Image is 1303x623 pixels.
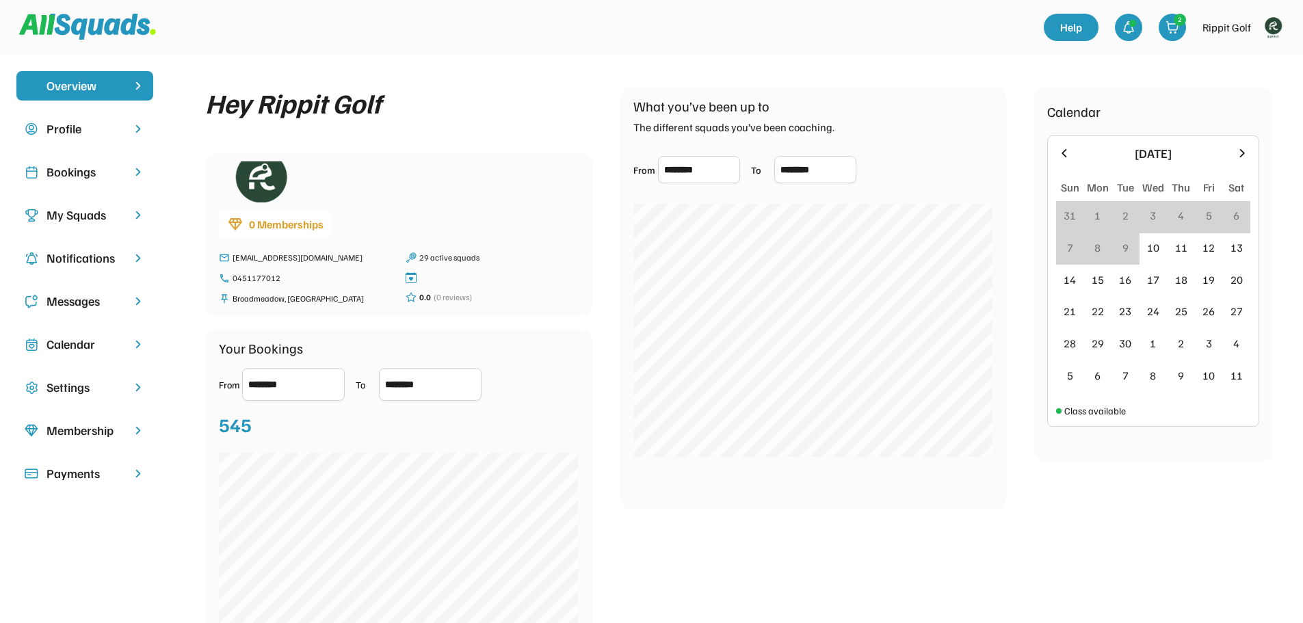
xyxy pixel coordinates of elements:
[47,163,123,181] div: Bookings
[1202,303,1215,319] div: 26
[1142,179,1164,196] div: Wed
[419,291,431,304] div: 0.0
[1172,179,1190,196] div: Thu
[1202,19,1251,36] div: Rippit Golf
[233,252,392,264] div: [EMAIL_ADDRESS][DOMAIN_NAME]
[1064,335,1076,352] div: 28
[1094,239,1101,256] div: 8
[249,216,324,233] div: 0 Memberships
[1064,207,1076,224] div: 31
[1175,271,1187,288] div: 18
[633,96,769,116] div: What you’ve been up to
[633,119,834,135] div: The different squads you’ve been coaching.
[25,338,38,352] img: Icon%20copy%207.svg
[434,291,472,304] div: (0 reviews)
[47,421,123,440] div: Membership
[219,161,301,202] img: Rippitlogov2_green.png
[1064,303,1076,319] div: 21
[131,165,145,178] img: chevron-right.svg
[356,377,376,392] div: To
[47,249,123,267] div: Notifications
[25,467,38,481] img: Icon%20%2815%29.svg
[1119,335,1131,352] div: 30
[1228,179,1244,196] div: Sat
[1203,179,1215,196] div: Fri
[1119,303,1131,319] div: 23
[219,410,252,439] div: 545
[1166,21,1179,34] img: shopping-cart-01%20%281%29.svg
[25,252,38,265] img: Icon%20copy%204.svg
[1206,207,1212,224] div: 5
[1122,207,1129,224] div: 2
[25,209,38,222] img: Icon%20copy%203.svg
[131,467,145,480] img: chevron-right.svg
[1202,239,1215,256] div: 12
[25,381,38,395] img: Icon%20copy%2016.svg
[1064,403,1126,418] div: Class available
[1044,14,1098,41] a: Help
[47,77,123,95] div: Overview
[1119,271,1131,288] div: 16
[1067,367,1073,384] div: 5
[1122,239,1129,256] div: 9
[219,338,303,358] div: Your Bookings
[1202,271,1215,288] div: 19
[1147,239,1159,256] div: 10
[1079,144,1227,163] div: [DATE]
[1230,271,1243,288] div: 20
[47,206,123,224] div: My Squads
[1061,179,1079,196] div: Sun
[131,252,145,265] img: chevron-right.svg
[1174,14,1185,25] div: 2
[131,424,145,437] img: chevron-right.svg
[1147,271,1159,288] div: 17
[25,122,38,136] img: user-circle.svg
[1122,367,1129,384] div: 7
[1047,101,1101,122] div: Calendar
[1092,303,1104,319] div: 22
[1178,335,1184,352] div: 2
[47,120,123,138] div: Profile
[1092,271,1104,288] div: 15
[1202,367,1215,384] div: 10
[233,272,392,284] div: 0451177012
[1094,207,1101,224] div: 1
[205,88,381,118] div: Hey Rippit Golf
[419,252,579,264] div: 29 active squads
[131,295,145,308] img: chevron-right.svg
[131,209,145,222] img: chevron-right.svg
[1122,21,1135,34] img: bell-03%20%281%29.svg
[1150,335,1156,352] div: 1
[219,377,239,392] div: From
[25,165,38,179] img: Icon%20copy%202.svg
[1230,367,1243,384] div: 11
[1150,367,1156,384] div: 8
[1087,179,1109,196] div: Mon
[131,79,145,92] img: chevron-right%20copy%203.svg
[1206,335,1212,352] div: 3
[1064,271,1076,288] div: 14
[1233,207,1239,224] div: 6
[1259,14,1287,41] img: Rippitlogov2_green.png
[1178,207,1184,224] div: 4
[1230,239,1243,256] div: 13
[1175,303,1187,319] div: 25
[25,424,38,438] img: Icon%20copy%208.svg
[1117,179,1134,196] div: Tue
[19,14,156,40] img: Squad%20Logo.svg
[633,163,655,177] div: From
[1067,239,1073,256] div: 7
[1233,335,1239,352] div: 4
[47,464,123,483] div: Payments
[1178,367,1184,384] div: 9
[131,122,145,135] img: chevron-right.svg
[47,292,123,310] div: Messages
[1150,207,1156,224] div: 3
[751,163,772,177] div: To
[131,338,145,351] img: chevron-right.svg
[1094,367,1101,384] div: 6
[1230,303,1243,319] div: 27
[233,293,392,305] div: Broadmeadow, [GEOGRAPHIC_DATA]
[25,295,38,308] img: Icon%20copy%205.svg
[131,381,145,394] img: chevron-right.svg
